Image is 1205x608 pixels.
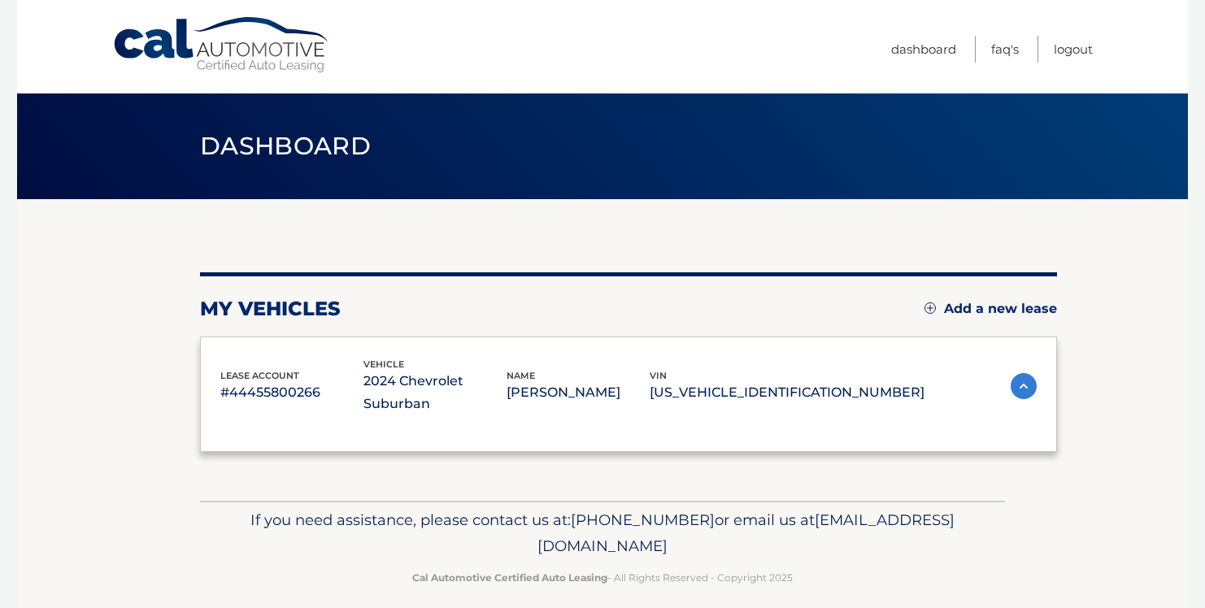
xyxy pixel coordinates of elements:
span: Dashboard [200,131,371,161]
span: lease account [220,370,299,381]
a: Cal Automotive [112,16,332,74]
p: [PERSON_NAME] [507,381,650,404]
p: #44455800266 [220,381,363,404]
a: Add a new lease [924,301,1057,317]
strong: Cal Automotive Certified Auto Leasing [412,571,607,584]
span: [PHONE_NUMBER] [571,510,715,529]
p: - All Rights Reserved - Copyright 2025 [211,569,994,586]
img: accordion-active.svg [1011,373,1037,399]
img: add.svg [924,302,936,314]
a: FAQ's [991,36,1019,63]
h2: my vehicles [200,297,341,321]
p: [US_VEHICLE_IDENTIFICATION_NUMBER] [650,381,924,404]
p: If you need assistance, please contact us at: or email us at [211,507,994,559]
span: name [507,370,535,381]
a: Dashboard [891,36,956,63]
a: Logout [1054,36,1093,63]
span: vehicle [363,358,404,370]
span: vin [650,370,667,381]
p: 2024 Chevrolet Suburban [363,370,507,415]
